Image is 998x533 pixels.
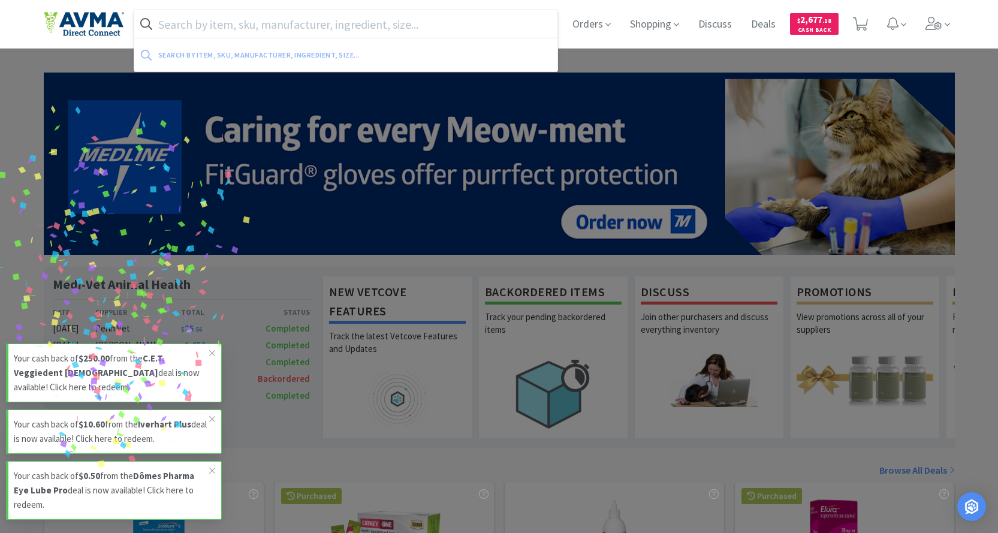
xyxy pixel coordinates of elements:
strong: $10.60 [79,418,105,430]
p: Your cash back of from the deal is now available! Click here to redeem. [14,351,209,395]
p: Your cash back of from the deal is now available! Click here to redeem. [14,417,209,446]
strong: Iverhart Plus [138,418,191,430]
p: Your cash back of from the deal is now available! Click here to redeem. [14,469,209,512]
a: Deals [746,19,780,30]
strong: $0.50 [79,470,100,481]
a: Discuss [694,19,737,30]
span: 2,677 [797,14,831,25]
span: $ [797,17,800,25]
span: . 18 [822,17,831,25]
img: e4e33dab9f054f5782a47901c742baa9_102.png [44,11,124,37]
strong: $250.00 [79,353,110,364]
a: $2,677.18Cash Back [790,8,839,40]
span: Cash Back [797,27,831,35]
div: Search by item, sku, manufacturer, ingredient, size... [158,46,456,64]
div: Open Intercom Messenger [957,492,986,521]
input: Search by item, sku, manufacturer, ingredient, size... [134,10,558,38]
